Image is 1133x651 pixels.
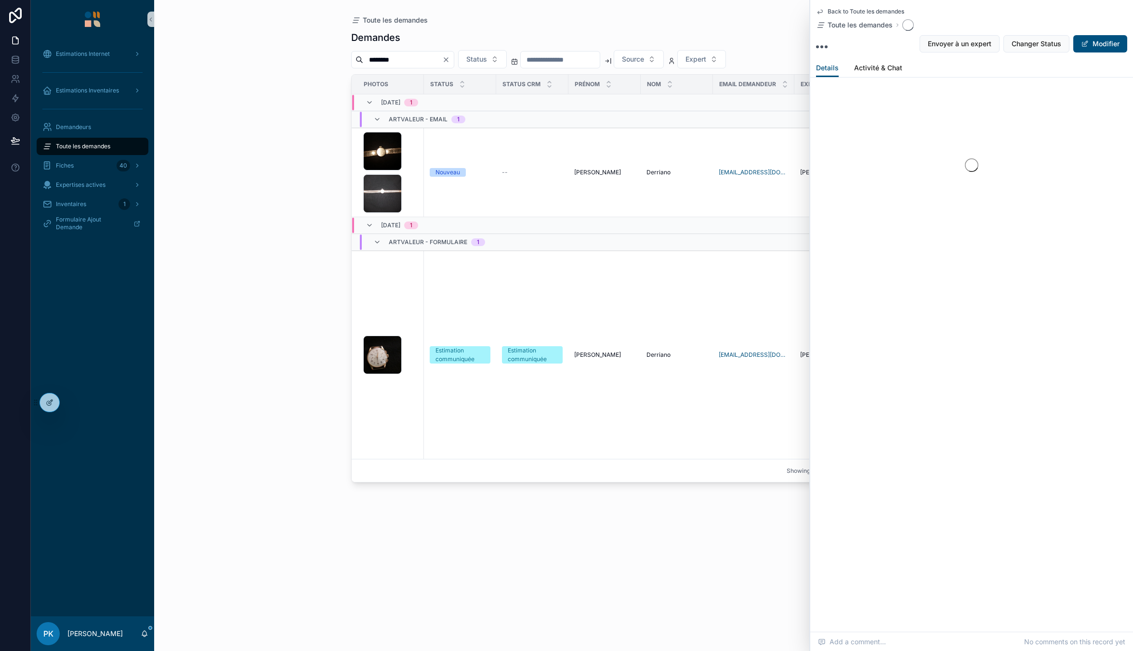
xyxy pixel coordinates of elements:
a: Toute les demandes [816,20,893,30]
div: 1 [410,99,412,106]
span: Status CRM [502,80,540,88]
a: Toute les demandes [37,138,148,155]
h1: Demandes [351,31,400,44]
span: Source [622,54,644,64]
a: [PERSON_NAME] [574,169,635,176]
p: [PERSON_NAME] [67,629,123,638]
span: Status [466,54,487,64]
a: Inventaires1 [37,195,148,213]
a: [EMAIL_ADDRESS][DOMAIN_NAME] [719,169,789,176]
span: [DATE] [381,99,400,106]
a: Details [816,59,839,78]
div: scrollable content [31,39,154,616]
button: Modifier [1073,35,1127,52]
span: Artvaleur - Formulaire [389,238,467,246]
span: Showing 2 of 2 results [787,467,847,475]
span: Fiches [56,162,74,169]
button: Changer Status [1003,35,1069,52]
div: Estimation communiquée [435,346,485,364]
button: Select Button [458,50,507,68]
a: Estimation communiquée [430,346,490,364]
a: [EMAIL_ADDRESS][DOMAIN_NAME] [719,351,789,359]
span: Photos [364,80,388,88]
div: Nouveau [435,168,460,177]
span: [PERSON_NAME] [574,351,621,359]
span: [PERSON_NAME] [800,169,847,176]
a: Nouveau [430,168,490,177]
a: Derriano [646,351,707,359]
span: [PERSON_NAME] [574,169,621,176]
div: 40 [117,160,130,171]
span: Artvaleur - Email [389,116,448,123]
button: Envoyer à un expert [920,35,1000,52]
span: Status [430,80,453,88]
span: Details [816,63,839,73]
span: Add a comment... [818,637,886,647]
span: Derriano [646,351,671,359]
div: 1 [477,238,479,246]
span: Formulaire Ajout Demande [56,216,126,231]
span: [DATE] [381,221,400,229]
a: [PERSON_NAME] [800,351,861,359]
span: Estimations Inventaires [56,87,119,94]
span: Expert [685,54,706,64]
div: Estimation communiquée [508,346,557,364]
span: Expertises actives [56,181,105,189]
button: Select Button [614,50,664,68]
div: 1 [457,116,460,123]
span: Envoyer à un expert [928,39,991,49]
button: Select Button [677,50,726,68]
a: Expertises actives [37,176,148,194]
span: Toute les demandes [363,15,428,25]
span: Changer Status [1012,39,1061,49]
span: Derriano [646,169,671,176]
a: Demandeurs [37,118,148,136]
a: Toute les demandes [351,15,428,25]
span: Back to Toute les demandes [828,8,904,15]
button: Clear [442,56,454,64]
span: Inventaires [56,200,86,208]
span: Email Demandeur [719,80,776,88]
span: Activité & Chat [854,63,902,73]
span: Prénom [575,80,600,88]
a: Fiches40 [37,157,148,174]
span: Toute les demandes [56,143,110,150]
a: Back to Toute les demandes [816,8,904,15]
a: [PERSON_NAME] [574,351,635,359]
a: Formulaire Ajout Demande [37,215,148,232]
span: -- [502,169,508,176]
a: -- [502,169,563,176]
span: Expert [801,80,823,88]
img: App logo [85,12,100,27]
a: [PERSON_NAME] [800,169,861,176]
div: 1 [410,221,412,229]
span: [PERSON_NAME] [800,351,847,359]
span: Nom [647,80,661,88]
a: Activité & Chat [854,59,902,78]
a: Derriano [646,169,707,176]
span: PK [43,628,53,639]
a: Estimations Internet [37,45,148,63]
span: Demandeurs [56,123,91,131]
span: No comments on this record yet [1024,637,1125,647]
a: Estimation communiquée [502,346,563,364]
a: Estimations Inventaires [37,82,148,99]
span: Estimations Internet [56,50,110,58]
div: 1 [119,198,130,210]
span: Toute les demandes [828,20,893,30]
